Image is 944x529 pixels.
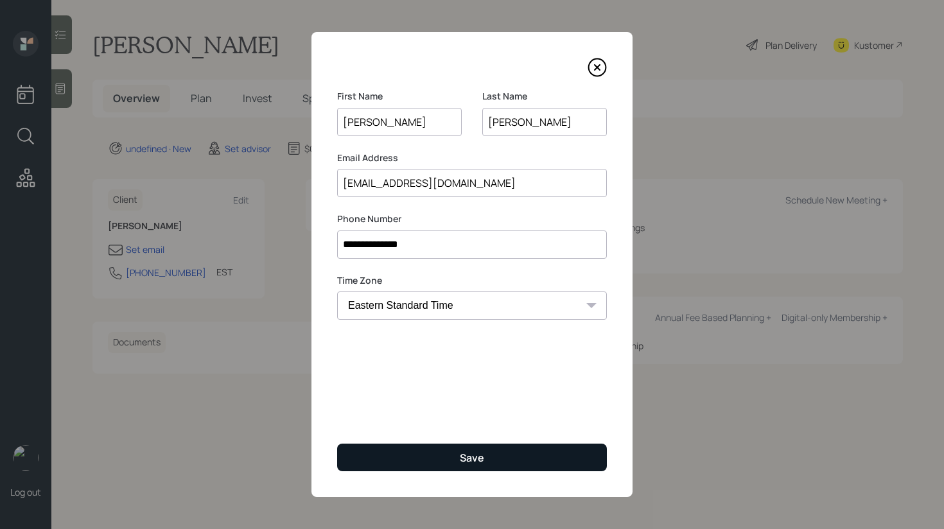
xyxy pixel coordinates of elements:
[337,444,607,471] button: Save
[337,212,607,225] label: Phone Number
[460,451,484,465] div: Save
[337,274,607,287] label: Time Zone
[337,152,607,164] label: Email Address
[337,90,462,103] label: First Name
[482,90,607,103] label: Last Name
